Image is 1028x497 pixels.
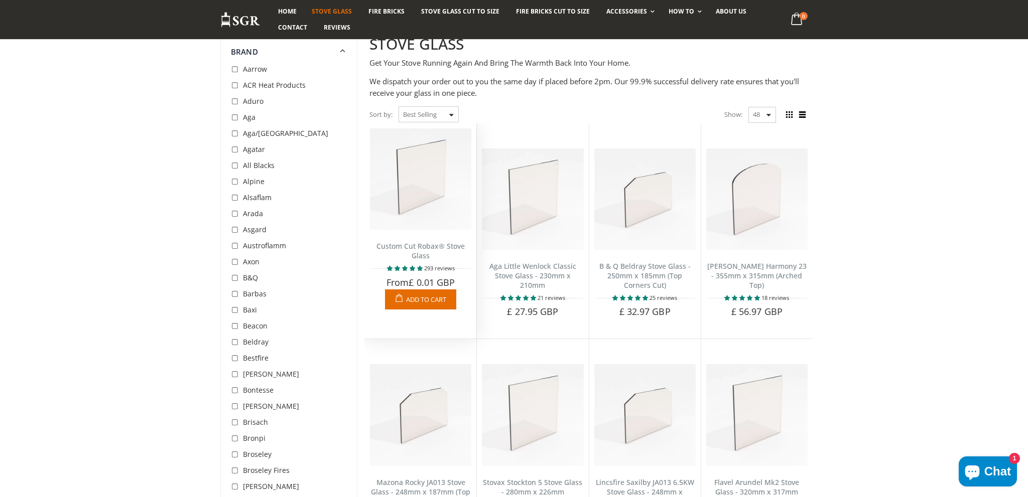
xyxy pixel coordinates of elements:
[243,401,299,411] span: [PERSON_NAME]
[271,20,315,36] a: Contact
[421,7,499,16] span: Stove Glass Cut To Size
[243,481,299,491] span: [PERSON_NAME]
[706,148,808,250] img: Nestor Martin Harmony 23 replacement stove glass
[731,305,783,317] span: £ 56.97 GBP
[385,289,456,309] a: Add to Cart
[516,7,590,16] span: Fire Bricks Cut To Size
[424,264,455,272] span: 293 reviews
[243,177,265,186] span: Alpine
[370,128,471,230] img: Robax stove glass cut to size
[243,337,269,347] span: Beldray
[507,305,558,317] span: £ 27.95 GBP
[606,7,647,16] span: Accessories
[243,225,267,234] span: Asgard
[482,148,583,250] img: Aga Little Wenlock Classic Stove Glass
[312,7,352,16] span: Stove Glass
[387,276,455,288] span: From
[714,477,799,496] a: Flavel Arundel Mk2 Stove Glass - 320mm x 317mm
[761,294,789,301] span: 18 reviews
[594,148,696,250] img: B & Q Beldray (top corners cut) stove glass
[370,364,471,465] img: Mazona Rocky JA013 stove glass
[483,477,582,496] a: Stovax Stockton 5 Stove Glass - 280mm x 226mm
[361,4,412,20] a: Fire Bricks
[716,7,746,16] span: About us
[409,276,455,288] span: £ 0.01 GBP
[304,4,359,20] a: Stove Glass
[243,257,260,266] span: Axon
[369,57,808,69] p: Get Your Stove Running Again And Bring The Warmth Back Into Your Home.
[706,364,808,465] img: Flavel Arundel Mk2 Stove Glass
[243,241,286,250] span: Austroflamm
[243,64,267,74] span: Aarrow
[387,264,424,272] span: 4.93 stars
[243,144,265,154] span: Agatar
[231,47,258,57] span: Brand
[669,7,694,16] span: How To
[324,23,350,32] span: Reviews
[369,34,808,55] h2: STOVE GLASS
[784,109,795,120] span: Grid view
[599,4,660,20] a: Accessories
[243,417,268,427] span: Brisach
[508,4,597,20] a: Fire Bricks Cut To Size
[599,261,691,290] a: B & Q Beldray Stove Glass - 250mm x 185mm (Top Corners Cut)
[482,364,583,465] img: Stovax Stockton 5 replacement stove glass
[243,305,257,314] span: Baxi
[243,321,268,330] span: Beacon
[243,465,290,475] span: Broseley Fires
[278,7,297,16] span: Home
[797,109,808,120] span: List view
[956,456,1020,489] inbox-online-store-chat: Shopify online store chat
[243,209,263,218] span: Arada
[650,294,677,301] span: 25 reviews
[243,128,328,138] span: Aga/[GEOGRAPHIC_DATA]
[406,295,446,304] span: Add to Cart
[800,12,808,20] span: 0
[787,10,808,30] a: 0
[243,96,264,106] span: Aduro
[707,261,807,290] a: [PERSON_NAME] Harmony 23 - 355mm x 315mm (Arched Top)
[316,20,358,36] a: Reviews
[538,294,565,301] span: 21 reviews
[243,449,272,459] span: Broseley
[661,4,707,20] a: How To
[724,294,761,301] span: 4.94 stars
[243,385,274,395] span: Bontesse
[489,261,576,290] a: Aga Little Wenlock Classic Stove Glass - 230mm x 210mm
[612,294,650,301] span: 5.00 stars
[369,106,393,123] span: Sort by:
[243,80,306,90] span: ACR Heat Products
[243,112,255,122] span: Aga
[278,23,307,32] span: Contact
[376,241,465,260] a: Custom Cut Robax® Stove Glass
[243,193,272,202] span: Alsaflam
[368,7,405,16] span: Fire Bricks
[708,4,754,20] a: About us
[619,305,671,317] span: £ 32.97 GBP
[243,353,269,363] span: Bestfire
[243,433,266,443] span: Bronpi
[220,12,261,28] img: Stove Glass Replacement
[594,364,696,465] img: Lincsfire Saxilby stove glass with the top corners cut
[243,273,258,282] span: B&Q
[271,4,304,20] a: Home
[500,294,538,301] span: 4.90 stars
[724,106,742,122] span: Show:
[243,289,267,298] span: Barbas
[243,160,275,170] span: All Blacks
[369,76,808,98] p: We dispatch your order out to you the same day if placed before 2pm. Our 99.9% successful deliver...
[414,4,506,20] a: Stove Glass Cut To Size
[243,369,299,379] span: [PERSON_NAME]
